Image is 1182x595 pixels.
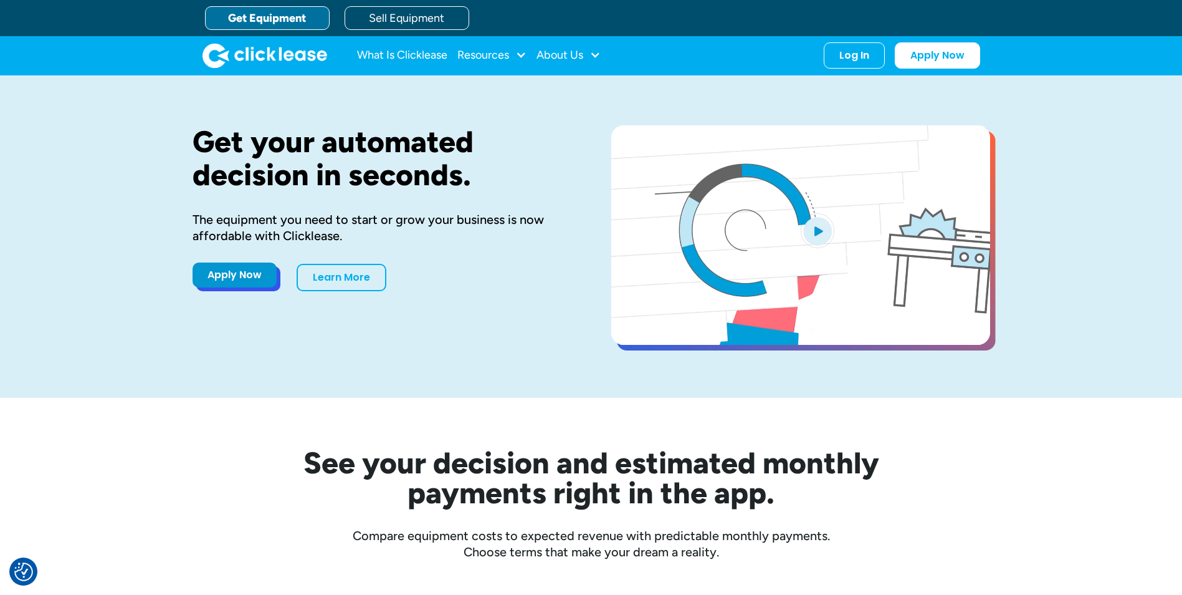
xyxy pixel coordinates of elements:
[536,43,601,68] div: About Us
[14,563,33,581] img: Revisit consent button
[205,6,330,30] a: Get Equipment
[193,263,277,288] a: Apply Now
[839,49,869,62] div: Log In
[203,43,327,68] img: Clicklease logo
[193,125,571,191] h1: Get your automated decision in seconds.
[297,264,386,291] a: Learn More
[345,6,469,30] a: Sell Equipment
[457,43,527,68] div: Resources
[801,213,834,248] img: Blue play button logo on a light blue circular background
[357,43,447,68] a: What Is Clicklease
[14,563,33,581] button: Consent Preferences
[193,211,571,244] div: The equipment you need to start or grow your business is now affordable with Clicklease.
[242,448,940,508] h2: See your decision and estimated monthly payments right in the app.
[203,43,327,68] a: home
[611,125,990,345] a: open lightbox
[193,528,990,560] div: Compare equipment costs to expected revenue with predictable monthly payments. Choose terms that ...
[895,42,980,69] a: Apply Now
